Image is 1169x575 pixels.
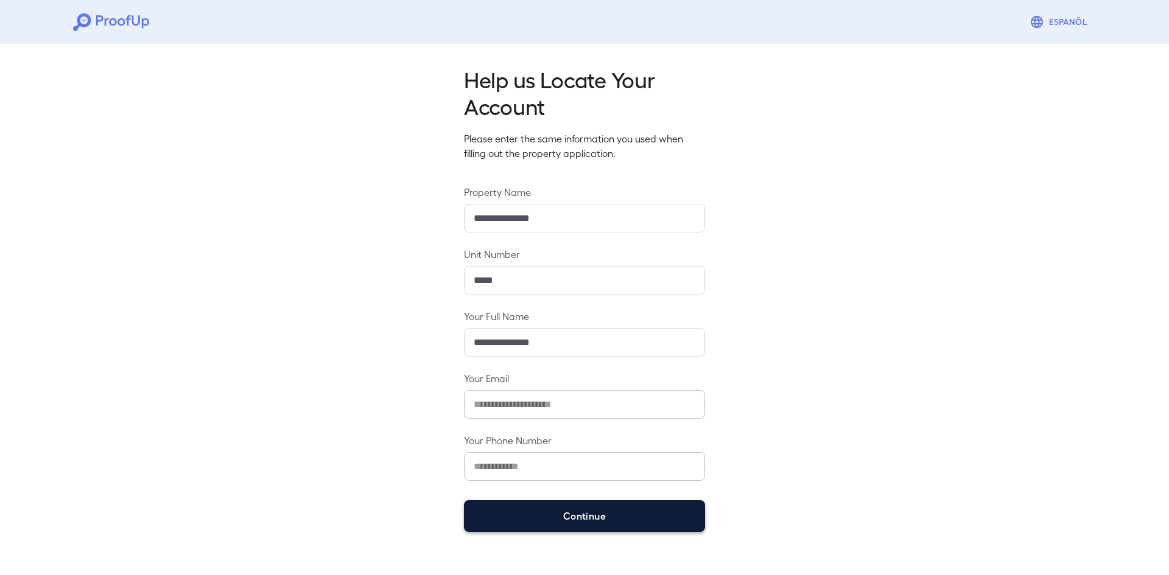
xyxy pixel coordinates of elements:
h2: Help us Locate Your Account [464,66,705,119]
p: Please enter the same information you used when filling out the property application. [464,131,705,161]
label: Your Email [464,371,705,385]
label: Your Phone Number [464,433,705,447]
button: Continue [464,500,705,532]
label: Unit Number [464,247,705,261]
label: Property Name [464,185,705,199]
button: Espanõl [1025,10,1096,34]
label: Your Full Name [464,309,705,323]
